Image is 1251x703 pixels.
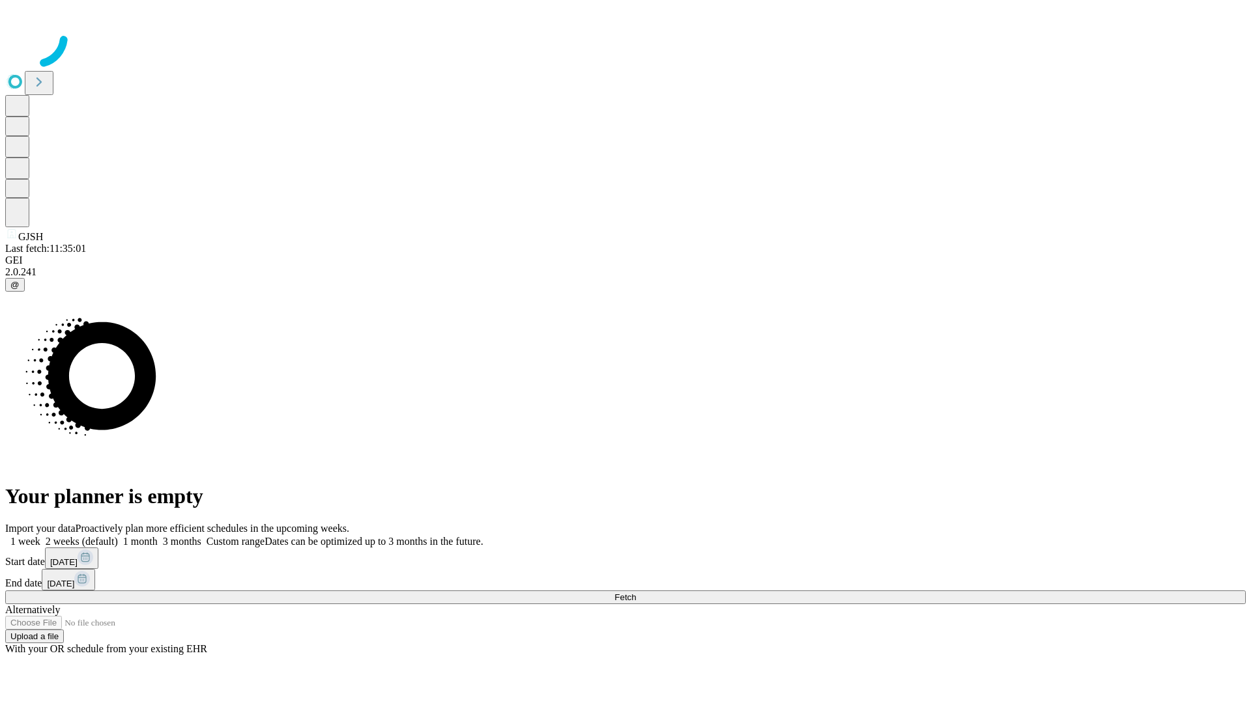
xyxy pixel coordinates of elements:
[46,536,118,547] span: 2 weeks (default)
[5,604,60,615] span: Alternatively
[265,536,483,547] span: Dates can be optimized up to 3 months in the future.
[5,569,1246,590] div: End date
[5,278,25,292] button: @
[5,266,1246,278] div: 2.0.241
[5,547,1246,569] div: Start date
[5,643,207,654] span: With your OR schedule from your existing EHR
[207,536,265,547] span: Custom range
[10,280,20,290] span: @
[5,523,76,534] span: Import your data
[50,557,78,567] span: [DATE]
[5,484,1246,508] h1: Your planner is empty
[42,569,95,590] button: [DATE]
[5,255,1246,266] div: GEI
[76,523,349,534] span: Proactively plan more efficient schedules in the upcoming weeks.
[163,536,201,547] span: 3 months
[18,231,43,242] span: GJSH
[47,579,74,588] span: [DATE]
[10,536,40,547] span: 1 week
[5,243,86,254] span: Last fetch: 11:35:01
[45,547,98,569] button: [DATE]
[5,629,64,643] button: Upload a file
[614,592,636,602] span: Fetch
[123,536,158,547] span: 1 month
[5,590,1246,604] button: Fetch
